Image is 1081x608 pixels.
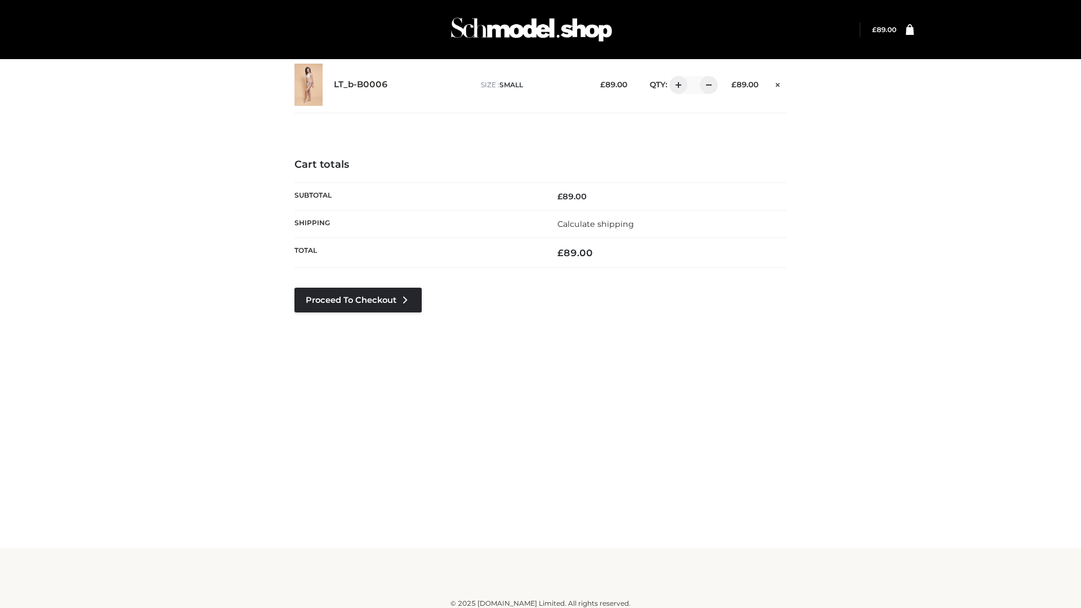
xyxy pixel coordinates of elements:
a: LT_b-B0006 [334,79,388,90]
span: £ [731,80,736,89]
bdi: 89.00 [600,80,627,89]
p: size : [481,80,583,90]
span: £ [557,247,564,258]
th: Total [294,238,540,268]
div: QTY: [638,76,714,94]
h4: Cart totals [294,159,787,171]
bdi: 89.00 [872,25,896,34]
a: Calculate shipping [557,219,634,229]
bdi: 89.00 [557,191,587,202]
span: £ [872,25,877,34]
span: £ [557,191,562,202]
img: Schmodel Admin 964 [447,7,616,52]
a: Remove this item [770,76,787,91]
bdi: 89.00 [557,247,593,258]
bdi: 89.00 [731,80,758,89]
a: Proceed to Checkout [294,288,422,312]
img: LT_b-B0006 - SMALL [294,64,323,106]
th: Shipping [294,210,540,238]
span: SMALL [499,81,523,89]
th: Subtotal [294,182,540,210]
a: £89.00 [872,25,896,34]
span: £ [600,80,605,89]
